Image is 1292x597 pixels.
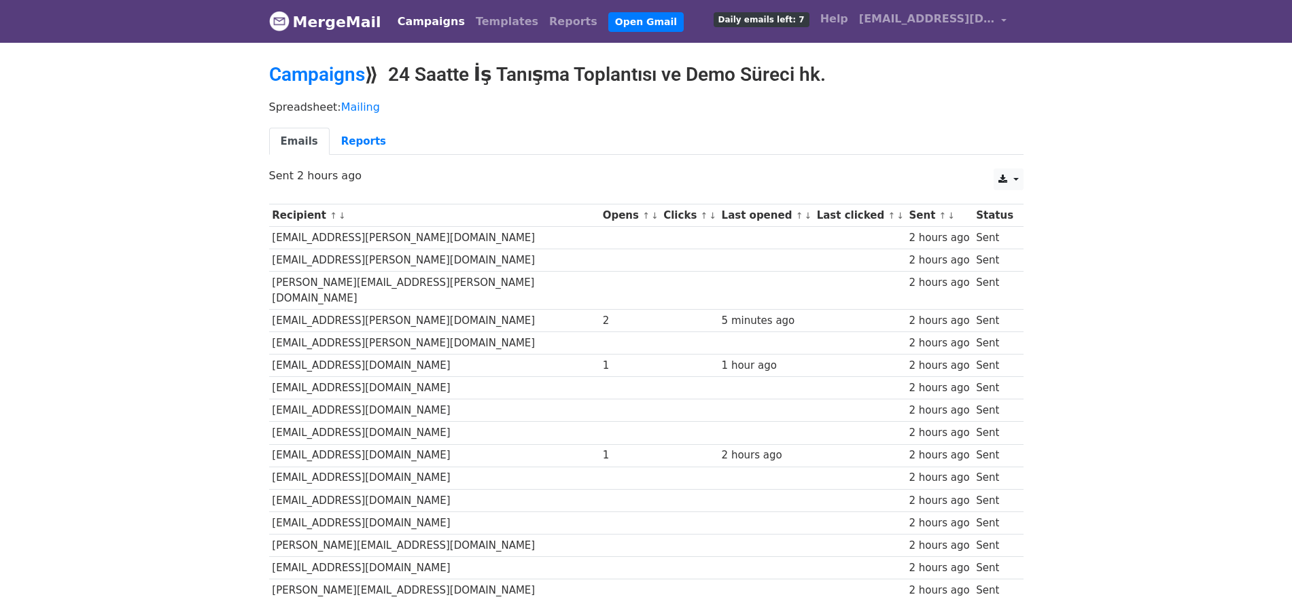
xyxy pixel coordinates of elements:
[1224,532,1292,597] div: Sohbet Aracı
[392,8,470,35] a: Campaigns
[642,211,650,221] a: ↑
[269,63,1024,86] h2: ⟫ 24 Saatte İş Tanışma Toplantısı ve Demo Süreci hk.
[909,313,969,329] div: 2 hours ago
[269,227,599,249] td: [EMAIL_ADDRESS][PERSON_NAME][DOMAIN_NAME]
[909,538,969,554] div: 2 hours ago
[660,204,718,227] th: Clicks
[909,403,969,418] div: 2 hours ago
[269,557,599,579] td: [EMAIL_ADDRESS][DOMAIN_NAME]
[888,211,895,221] a: ↑
[269,377,599,399] td: [EMAIL_ADDRESS][DOMAIN_NAME]
[909,336,969,351] div: 2 hours ago
[269,399,599,422] td: [EMAIL_ADDRESS][DOMAIN_NAME]
[701,211,708,221] a: ↑
[269,168,1024,183] p: Sent 2 hours ago
[973,511,1016,534] td: Sent
[269,467,599,489] td: [EMAIL_ADDRESS][DOMAIN_NAME]
[973,467,1016,489] td: Sent
[599,204,661,227] th: Opens
[859,11,995,27] span: [EMAIL_ADDRESS][DOMAIN_NAME]
[973,355,1016,377] td: Sent
[1224,532,1292,597] iframe: Chat Widget
[815,5,854,33] a: Help
[973,399,1016,422] td: Sent
[973,489,1016,511] td: Sent
[909,470,969,486] div: 2 hours ago
[909,515,969,531] div: 2 hours ago
[973,204,1016,227] th: Status
[714,12,809,27] span: Daily emails left: 7
[939,211,947,221] a: ↑
[269,355,599,377] td: [EMAIL_ADDRESS][DOMAIN_NAME]
[709,211,716,221] a: ↓
[973,377,1016,399] td: Sent
[973,422,1016,444] td: Sent
[269,128,330,156] a: Emails
[804,211,811,221] a: ↓
[651,211,659,221] a: ↓
[906,204,973,227] th: Sent
[909,275,969,291] div: 2 hours ago
[269,63,365,86] a: Campaigns
[947,211,955,221] a: ↓
[330,211,337,221] a: ↑
[973,272,1016,310] td: Sent
[909,448,969,463] div: 2 hours ago
[341,101,380,113] a: Mailing
[973,309,1016,331] td: Sent
[269,204,599,227] th: Recipient
[338,211,346,221] a: ↓
[269,249,599,272] td: [EMAIL_ADDRESS][PERSON_NAME][DOMAIN_NAME]
[973,332,1016,355] td: Sent
[269,7,381,36] a: MergeMail
[269,309,599,331] td: [EMAIL_ADDRESS][PERSON_NAME][DOMAIN_NAME]
[722,448,810,463] div: 2 hours ago
[909,560,969,576] div: 2 hours ago
[269,100,1024,114] p: Spreadsheet:
[269,422,599,444] td: [EMAIL_ADDRESS][DOMAIN_NAME]
[973,557,1016,579] td: Sent
[718,204,814,227] th: Last opened
[896,211,904,221] a: ↓
[269,332,599,355] td: [EMAIL_ADDRESS][PERSON_NAME][DOMAIN_NAME]
[269,489,599,511] td: [EMAIL_ADDRESS][DOMAIN_NAME]
[722,313,810,329] div: 5 minutes ago
[722,358,810,374] div: 1 hour ago
[973,444,1016,467] td: Sent
[544,8,603,35] a: Reports
[909,358,969,374] div: 2 hours ago
[909,253,969,268] div: 2 hours ago
[269,272,599,310] td: [PERSON_NAME][EMAIL_ADDRESS][PERSON_NAME][DOMAIN_NAME]
[708,5,815,33] a: Daily emails left: 7
[269,11,290,31] img: MergeMail logo
[973,249,1016,272] td: Sent
[269,511,599,534] td: [EMAIL_ADDRESS][DOMAIN_NAME]
[603,358,657,374] div: 1
[603,448,657,463] div: 1
[973,227,1016,249] td: Sent
[470,8,544,35] a: Templates
[269,444,599,467] td: [EMAIL_ADDRESS][DOMAIN_NAME]
[909,493,969,509] div: 2 hours ago
[608,12,684,32] a: Open Gmail
[973,534,1016,556] td: Sent
[269,534,599,556] td: [PERSON_NAME][EMAIL_ADDRESS][DOMAIN_NAME]
[796,211,803,221] a: ↑
[909,380,969,396] div: 2 hours ago
[330,128,398,156] a: Reports
[909,425,969,441] div: 2 hours ago
[909,230,969,246] div: 2 hours ago
[854,5,1013,37] a: [EMAIL_ADDRESS][DOMAIN_NAME]
[814,204,906,227] th: Last clicked
[603,313,657,329] div: 2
